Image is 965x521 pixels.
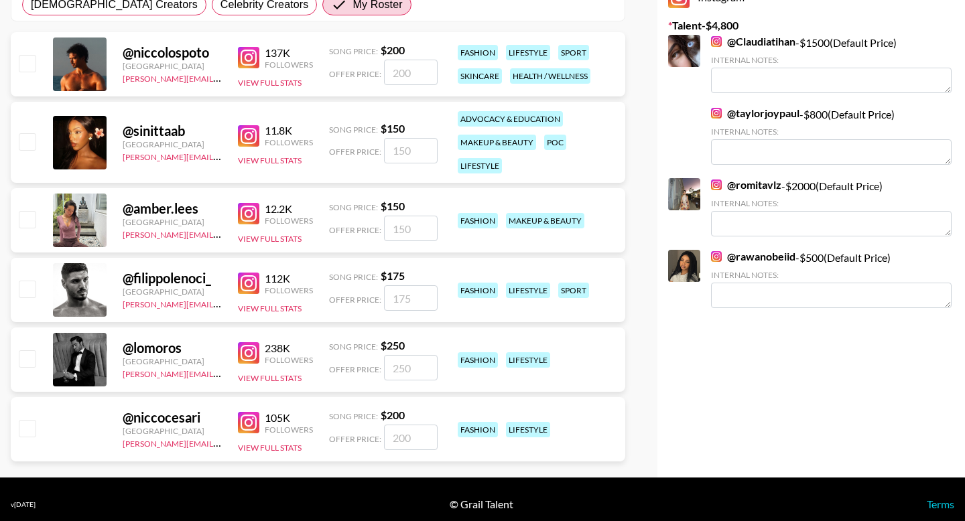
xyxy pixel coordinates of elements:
[123,44,222,61] div: @ niccolospoto
[265,425,313,435] div: Followers
[329,147,381,157] span: Offer Price:
[123,71,321,84] a: [PERSON_NAME][EMAIL_ADDRESS][DOMAIN_NAME]
[711,198,952,208] div: Internal Notes:
[458,422,498,437] div: fashion
[711,178,952,236] div: - $ 2000 (Default Price)
[265,202,313,216] div: 12.2K
[711,35,952,93] div: - $ 1500 (Default Price)
[711,55,952,65] div: Internal Notes:
[510,68,590,84] div: health / wellness
[329,69,381,79] span: Offer Price:
[238,155,302,165] button: View Full Stats
[384,216,438,241] input: 150
[711,251,722,262] img: Instagram
[265,411,313,425] div: 105K
[123,366,321,379] a: [PERSON_NAME][EMAIL_ADDRESS][DOMAIN_NAME]
[329,295,381,305] span: Offer Price:
[123,356,222,366] div: [GEOGRAPHIC_DATA]
[123,287,222,297] div: [GEOGRAPHIC_DATA]
[711,250,795,263] a: @rawanobeiid
[711,250,952,308] div: - $ 500 (Default Price)
[238,203,259,224] img: Instagram
[458,283,498,298] div: fashion
[265,355,313,365] div: Followers
[329,364,381,374] span: Offer Price:
[384,60,438,85] input: 200
[123,297,321,309] a: [PERSON_NAME][EMAIL_ADDRESS][DOMAIN_NAME]
[381,200,405,212] strong: $ 150
[544,135,566,150] div: poc
[265,216,313,226] div: Followers
[238,303,302,313] button: View Full Stats
[384,425,438,450] input: 200
[265,285,313,295] div: Followers
[123,270,222,287] div: @ filippolenoci_
[123,139,222,149] div: [GEOGRAPHIC_DATA]
[381,269,405,282] strong: $ 175
[381,122,405,135] strong: $ 150
[123,409,222,426] div: @ niccocesari
[711,35,795,48] a: @Claudiatihan
[265,137,313,147] div: Followers
[506,45,550,60] div: lifestyle
[558,45,589,60] div: sport
[329,46,378,56] span: Song Price:
[238,342,259,364] img: Instagram
[238,47,259,68] img: Instagram
[329,225,381,235] span: Offer Price:
[238,443,302,453] button: View Full Stats
[329,202,378,212] span: Song Price:
[506,213,584,228] div: makeup & beauty
[265,272,313,285] div: 112K
[238,273,259,294] img: Instagram
[558,283,589,298] div: sport
[123,200,222,217] div: @ amber.lees
[458,213,498,228] div: fashion
[265,124,313,137] div: 11.8K
[265,46,313,60] div: 137K
[329,272,378,282] span: Song Price:
[506,352,550,368] div: lifestyle
[384,355,438,380] input: 250
[329,125,378,135] span: Song Price:
[450,498,513,511] div: © Grail Talent
[238,234,302,244] button: View Full Stats
[123,61,222,71] div: [GEOGRAPHIC_DATA]
[123,149,321,162] a: [PERSON_NAME][EMAIL_ADDRESS][DOMAIN_NAME]
[238,125,259,147] img: Instagram
[123,123,222,139] div: @ sinittaab
[381,339,405,352] strong: $ 250
[711,179,722,190] img: Instagram
[123,436,321,449] a: [PERSON_NAME][EMAIL_ADDRESS][DOMAIN_NAME]
[265,342,313,355] div: 238K
[238,412,259,433] img: Instagram
[123,217,222,227] div: [GEOGRAPHIC_DATA]
[711,270,952,280] div: Internal Notes:
[927,498,954,510] a: Terms
[711,127,952,137] div: Internal Notes:
[711,106,799,120] a: @taylorjoypaul
[11,500,36,509] div: v [DATE]
[123,340,222,356] div: @ lomoros
[265,60,313,70] div: Followers
[711,36,722,47] img: Instagram
[506,283,550,298] div: lifestyle
[711,108,722,119] img: Instagram
[506,422,550,437] div: lifestyle
[384,285,438,311] input: 175
[458,352,498,368] div: fashion
[238,373,302,383] button: View Full Stats
[123,227,321,240] a: [PERSON_NAME][EMAIL_ADDRESS][DOMAIN_NAME]
[711,106,952,165] div: - $ 800 (Default Price)
[668,19,954,32] label: Talent - $ 4,800
[381,408,405,421] strong: $ 200
[238,78,302,88] button: View Full Stats
[458,135,536,150] div: makeup & beauty
[384,138,438,163] input: 150
[123,426,222,436] div: [GEOGRAPHIC_DATA]
[458,68,502,84] div: skincare
[458,45,498,60] div: fashion
[329,434,381,444] span: Offer Price:
[458,111,563,127] div: advocacy & education
[329,342,378,352] span: Song Price:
